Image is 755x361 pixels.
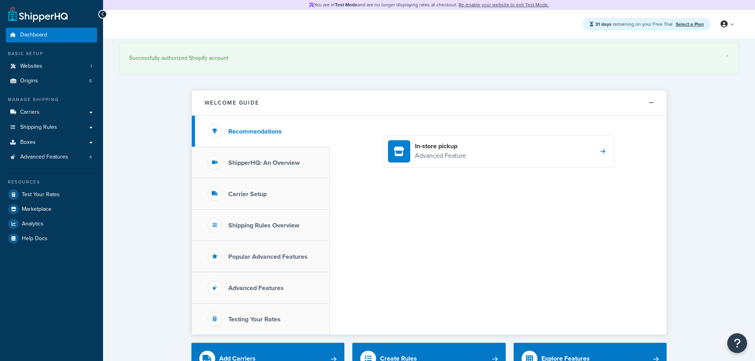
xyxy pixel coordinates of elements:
[205,100,259,106] h2: Welcome Guide
[228,316,281,323] h3: Testing Your Rates
[6,150,97,164] li: Advanced Features
[459,1,549,8] a: Re-enable your website to exit Test Mode.
[20,78,38,84] span: Origins
[20,109,40,116] span: Carriers
[20,154,68,160] span: Advanced Features
[727,333,747,353] button: Open Resource Center
[20,139,36,146] span: Boxes
[415,151,466,161] p: Advanced Feature
[22,206,52,213] span: Marketplace
[6,96,97,103] div: Manage Shipping
[6,120,97,135] a: Shipping Rules
[228,191,267,198] h3: Carrier Setup
[192,90,667,116] button: Welcome Guide
[6,105,97,120] a: Carriers
[6,74,97,88] li: Origins
[726,53,729,59] a: ×
[6,50,97,57] div: Basic Setup
[22,221,44,227] span: Analytics
[90,63,92,70] span: 1
[89,154,92,160] span: 4
[22,235,48,242] span: Help Docs
[6,150,97,164] a: Advanced Features4
[20,32,47,38] span: Dashboard
[228,253,308,260] h3: Popular Advanced Features
[6,179,97,185] div: Resources
[6,231,97,246] a: Help Docs
[595,21,674,28] span: remaining on your Free Trial
[20,124,57,131] span: Shipping Rules
[228,159,300,166] h3: ShipperHQ: An Overview
[6,59,97,74] a: Websites1
[228,285,284,292] h3: Advanced Features
[676,21,704,28] a: Select a Plan
[6,217,97,231] a: Analytics
[6,28,97,42] a: Dashboard
[228,222,299,229] h3: Shipping Rules Overview
[6,74,97,88] a: Origins6
[335,1,357,8] strong: Test Mode
[89,78,92,84] span: 6
[6,187,97,202] a: Test Your Rates
[6,135,97,150] a: Boxes
[129,53,729,64] div: Successfully authorized Shopify account
[415,142,466,151] h4: In-store pickup
[228,128,282,135] h3: Recommendations
[6,202,97,216] a: Marketplace
[20,63,42,70] span: Websites
[595,21,612,28] strong: 31 days
[22,191,60,198] span: Test Your Rates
